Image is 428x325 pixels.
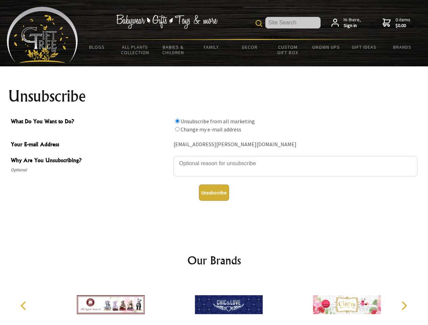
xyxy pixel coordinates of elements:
[78,40,116,54] a: BLOGS
[265,17,321,28] input: Site Search
[11,156,170,166] span: Why Are You Unsubscribing?
[11,140,170,150] span: Your E-mail Address
[396,298,411,313] button: Next
[331,17,361,29] a: Hi there,Sign in
[181,126,241,133] label: Change my e-mail address
[7,7,78,63] img: Babyware - Gifts - Toys and more...
[175,119,180,123] input: What Do You Want to Do?
[154,40,192,60] a: Babies & Children
[17,298,32,313] button: Previous
[383,40,422,54] a: Brands
[344,17,361,29] span: Hi there,
[181,118,255,125] label: Unsubscribe from all marketing
[256,20,262,27] img: product search
[175,127,180,131] input: What Do You Want to Do?
[14,252,415,268] h2: Our Brands
[383,17,410,29] a: 0 items$0.00
[345,40,383,54] a: Gift Ideas
[395,23,410,29] strong: $0.00
[174,156,417,176] textarea: Why Are You Unsubscribing?
[307,40,345,54] a: Grown Ups
[269,40,307,60] a: Custom Gift Box
[395,17,410,29] span: 0 items
[192,40,231,54] a: Family
[11,166,170,174] span: Optional
[11,117,170,127] span: What Do You Want to Do?
[174,139,417,150] div: [EMAIL_ADDRESS][PERSON_NAME][DOMAIN_NAME]
[8,88,420,104] h1: Unsubscribe
[344,23,361,29] strong: Sign in
[116,40,155,60] a: All Plants Collection
[116,15,218,29] img: Babywear - Gifts - Toys & more
[230,40,269,54] a: Decor
[199,185,229,201] button: Unsubscribe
